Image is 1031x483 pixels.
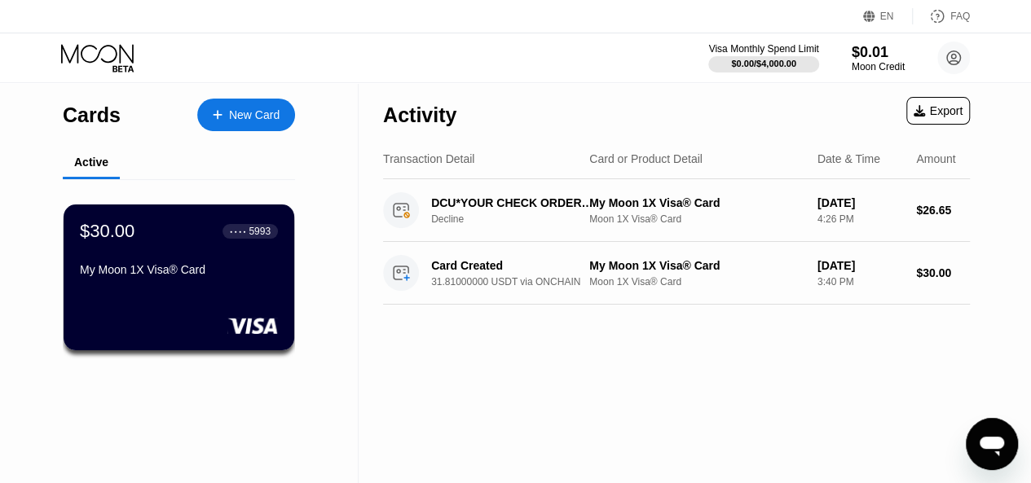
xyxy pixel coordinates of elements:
div: New Card [229,108,280,122]
div: [DATE] [817,196,903,209]
div: Transaction Detail [383,152,474,165]
div: [DATE] [817,259,903,272]
div: 3:40 PM [817,276,903,288]
div: Card or Product Detail [589,152,703,165]
div: 4:26 PM [817,213,903,225]
div: Card Created [431,259,593,272]
div: Cards [63,103,121,127]
div: FAQ [913,8,970,24]
div: EN [880,11,894,22]
div: ● ● ● ● [230,229,246,234]
div: $30.00 [80,221,134,242]
div: $30.00● ● ● ●5993My Moon 1X Visa® Card [64,204,294,350]
div: 31.81000000 USDT via ONCHAIN [431,276,605,288]
div: Active [74,156,108,169]
div: My Moon 1X Visa® Card [589,196,804,209]
div: $26.65 [916,204,970,217]
div: Moon Credit [852,61,905,72]
div: FAQ [950,11,970,22]
div: DCU*YOUR CHECK ORDER [PHONE_NUMBER] USDeclineMy Moon 1X Visa® CardMoon 1X Visa® Card[DATE]4:26 PM... [383,179,970,242]
div: My Moon 1X Visa® Card [80,263,278,276]
div: EN [863,8,913,24]
div: Visa Monthly Spend Limit$0.00/$4,000.00 [708,43,818,72]
div: $0.01Moon Credit [852,44,905,72]
div: $30.00 [916,266,970,279]
div: Decline [431,213,605,225]
div: Card Created31.81000000 USDT via ONCHAINMy Moon 1X Visa® CardMoon 1X Visa® Card[DATE]3:40 PM$30.00 [383,242,970,305]
div: New Card [197,99,295,131]
div: Visa Monthly Spend Limit [708,43,818,55]
div: Activity [383,103,456,127]
div: Export [906,97,970,125]
div: 5993 [249,226,271,237]
div: Export [914,104,963,117]
div: My Moon 1X Visa® Card [589,259,804,272]
iframe: Button to launch messaging window [966,418,1018,470]
div: Date & Time [817,152,880,165]
div: Moon 1X Visa® Card [589,213,804,225]
div: $0.00 / $4,000.00 [731,59,796,68]
div: Moon 1X Visa® Card [589,276,804,288]
div: DCU*YOUR CHECK ORDER [PHONE_NUMBER] US [431,196,593,209]
div: $0.01 [852,44,905,61]
div: Amount [916,152,955,165]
